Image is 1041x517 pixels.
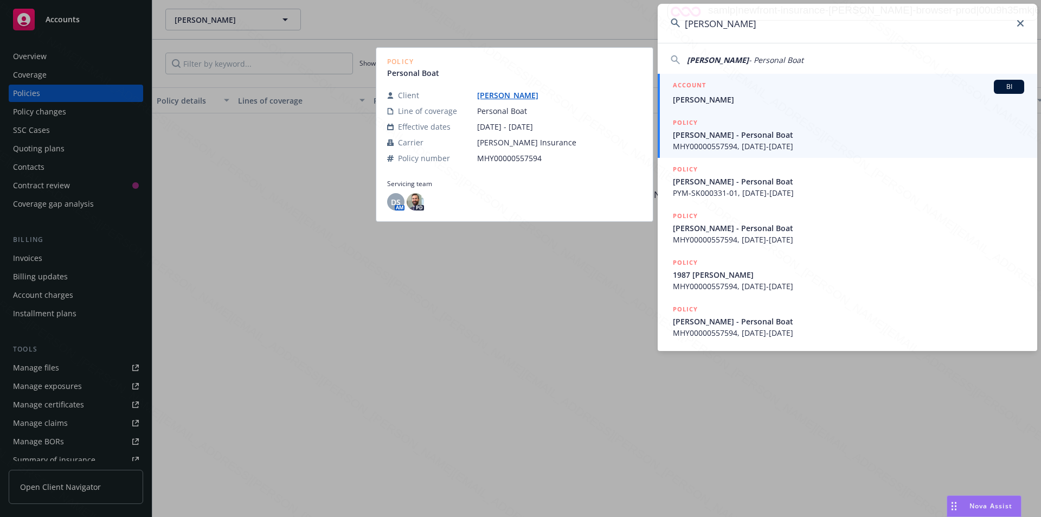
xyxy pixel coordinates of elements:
[673,316,1024,327] span: [PERSON_NAME] - Personal Boat
[673,187,1024,199] span: PYM-SK000331-01, [DATE]-[DATE]
[658,298,1037,344] a: POLICY[PERSON_NAME] - Personal BoatMHY00000557594, [DATE]-[DATE]
[658,251,1037,298] a: POLICY1987 [PERSON_NAME]MHY00000557594, [DATE]-[DATE]
[658,205,1037,251] a: POLICY[PERSON_NAME] - Personal BoatMHY00000557594, [DATE]-[DATE]
[673,269,1024,280] span: 1987 [PERSON_NAME]
[749,55,804,65] span: - Personal Boat
[658,111,1037,158] a: POLICY[PERSON_NAME] - Personal BoatMHY00000557594, [DATE]-[DATE]
[947,495,1021,517] button: Nova Assist
[673,210,698,221] h5: POLICY
[673,80,706,93] h5: ACCOUNT
[658,4,1037,43] input: Search...
[673,94,1024,105] span: [PERSON_NAME]
[673,234,1024,245] span: MHY00000557594, [DATE]-[DATE]
[673,164,698,175] h5: POLICY
[673,141,1024,152] span: MHY00000557594, [DATE]-[DATE]
[687,55,749,65] span: [PERSON_NAME]
[658,158,1037,205] a: POLICY[PERSON_NAME] - Personal BoatPYM-SK000331-01, [DATE]-[DATE]
[947,496,961,516] div: Drag to move
[673,327,1024,339] span: MHY00000557594, [DATE]-[DATE]
[673,117,698,128] h5: POLICY
[969,501,1012,510] span: Nova Assist
[673,304,698,315] h5: POLICY
[673,176,1024,187] span: [PERSON_NAME] - Personal Boat
[658,74,1037,111] a: ACCOUNTBI[PERSON_NAME]
[673,257,698,268] h5: POLICY
[673,129,1024,141] span: [PERSON_NAME] - Personal Boat
[673,222,1024,234] span: [PERSON_NAME] - Personal Boat
[998,82,1020,92] span: BI
[673,280,1024,292] span: MHY00000557594, [DATE]-[DATE]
